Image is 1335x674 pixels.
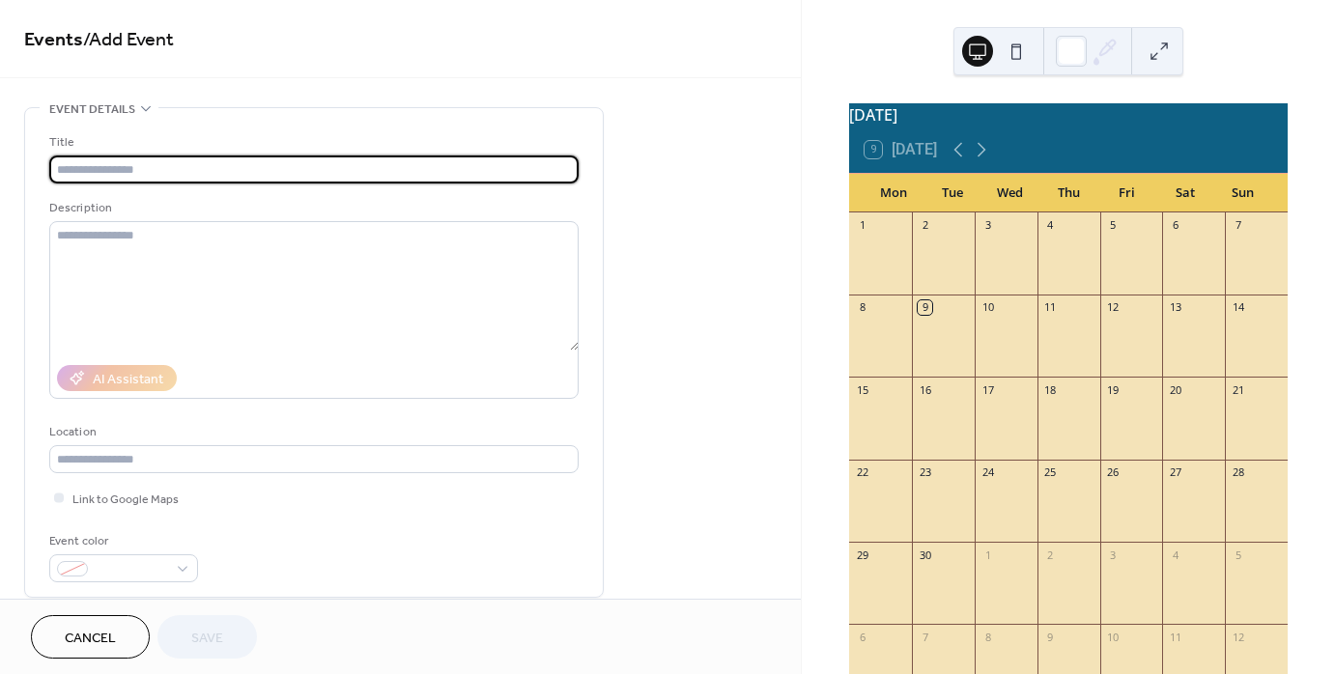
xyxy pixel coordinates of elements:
div: 6 [1168,218,1182,233]
div: 3 [980,218,995,233]
div: Mon [865,174,923,212]
div: 4 [1043,218,1058,233]
div: 30 [918,548,932,562]
div: 16 [918,382,932,397]
div: Event color [49,531,194,551]
div: 12 [1231,630,1245,644]
div: 9 [1043,630,1058,644]
div: 13 [1168,300,1182,315]
div: Location [49,422,575,442]
div: 19 [1106,382,1121,397]
div: 8 [980,630,995,644]
div: [DATE] [849,103,1288,126]
div: 7 [918,630,932,644]
div: 15 [855,382,869,397]
div: 11 [1168,630,1182,644]
div: 27 [1168,465,1182,480]
div: 25 [1043,465,1058,480]
div: Title [49,132,575,153]
div: 18 [1043,382,1058,397]
button: Cancel [31,615,150,659]
div: 20 [1168,382,1182,397]
div: 23 [918,465,932,480]
div: 12 [1106,300,1121,315]
div: Description [49,198,575,218]
span: Link to Google Maps [72,490,179,510]
div: 5 [1106,218,1121,233]
div: 5 [1231,548,1245,562]
div: 24 [980,465,995,480]
div: 26 [1106,465,1121,480]
div: 1 [980,548,995,562]
div: Sat [1155,174,1213,212]
div: Tue [923,174,980,212]
a: Events [24,21,83,59]
div: 14 [1231,300,1245,315]
div: 3 [1106,548,1121,562]
div: 8 [855,300,869,315]
div: 29 [855,548,869,562]
div: 10 [1106,630,1121,644]
div: 22 [855,465,869,480]
div: Sun [1214,174,1272,212]
span: Event details [49,99,135,120]
div: 4 [1168,548,1182,562]
div: 17 [980,382,995,397]
div: 2 [1043,548,1058,562]
div: 11 [1043,300,1058,315]
div: 7 [1231,218,1245,233]
div: Wed [981,174,1039,212]
div: 2 [918,218,932,233]
div: 9 [918,300,932,315]
span: / Add Event [83,21,174,59]
div: 28 [1231,465,1245,480]
div: 10 [980,300,995,315]
div: Fri [1097,174,1155,212]
div: 1 [855,218,869,233]
div: 6 [855,630,869,644]
div: Thu [1039,174,1097,212]
span: Cancel [65,629,116,649]
div: 21 [1231,382,1245,397]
